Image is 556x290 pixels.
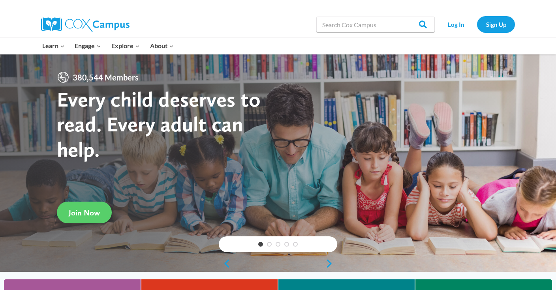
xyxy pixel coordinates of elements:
span: Learn [42,41,65,51]
a: Sign Up [477,16,515,32]
a: next [325,259,337,268]
a: 2 [267,242,272,247]
span: Explore [111,41,140,51]
nav: Secondary Navigation [439,16,515,32]
div: content slider buttons [219,256,337,271]
span: About [150,41,174,51]
input: Search Cox Campus [316,17,435,32]
a: previous [219,259,231,268]
a: Join Now [57,202,112,223]
nav: Primary Navigation [37,37,178,54]
a: 3 [276,242,280,247]
a: 5 [293,242,298,247]
a: Log In [439,16,473,32]
span: Join Now [69,208,100,217]
a: 1 [258,242,263,247]
span: 380,544 Members [69,71,142,84]
strong: Every child deserves to read. Every adult can help. [57,86,261,162]
span: Engage [75,41,101,51]
img: Cox Campus [41,17,130,32]
a: 4 [284,242,289,247]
